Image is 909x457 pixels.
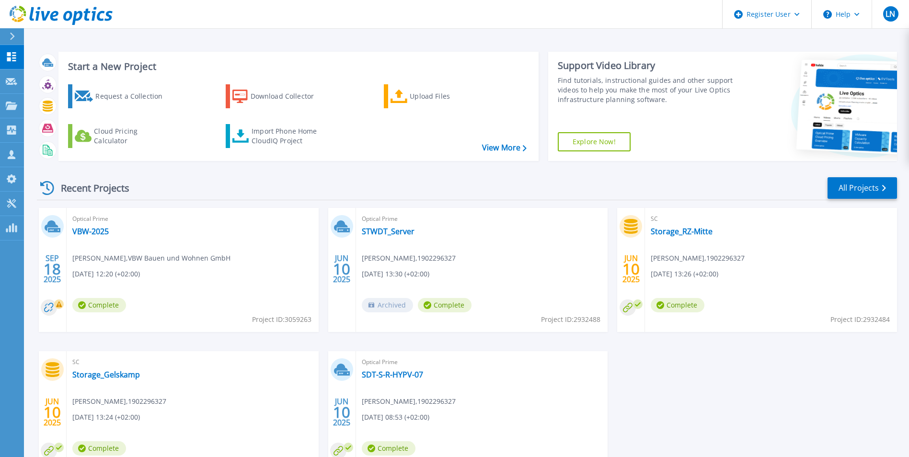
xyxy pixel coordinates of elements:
[558,76,736,104] div: Find tutorials, instructional guides and other support videos to help you make the most of your L...
[886,10,895,18] span: LN
[362,396,456,407] span: [PERSON_NAME] , 1902296327
[44,408,61,416] span: 10
[651,253,745,263] span: [PERSON_NAME] , 1902296327
[333,395,351,430] div: JUN 2025
[43,395,61,430] div: JUN 2025
[44,265,61,273] span: 18
[384,84,491,108] a: Upload Files
[362,253,456,263] span: [PERSON_NAME] , 1902296327
[362,214,602,224] span: Optical Prime
[37,176,142,200] div: Recent Projects
[72,298,126,312] span: Complete
[362,227,414,236] a: STWDT_Server
[72,357,313,367] span: SC
[333,251,351,286] div: JUN 2025
[541,314,600,325] span: Project ID: 2932488
[72,441,126,456] span: Complete
[94,126,171,146] div: Cloud Pricing Calculator
[558,132,631,151] a: Explore Now!
[68,84,175,108] a: Request a Collection
[252,314,311,325] span: Project ID: 3059263
[72,269,140,279] span: [DATE] 12:20 (+02:00)
[482,143,527,152] a: View More
[362,441,415,456] span: Complete
[828,177,897,199] a: All Projects
[72,253,230,263] span: [PERSON_NAME] , VBW Bauen und Wohnen GmbH
[252,126,326,146] div: Import Phone Home CloudIQ Project
[72,396,166,407] span: [PERSON_NAME] , 1902296327
[43,251,61,286] div: SEP 2025
[558,59,736,72] div: Support Video Library
[362,357,602,367] span: Optical Prime
[622,265,640,273] span: 10
[68,61,526,72] h3: Start a New Project
[362,269,429,279] span: [DATE] 13:30 (+02:00)
[622,251,640,286] div: JUN 2025
[68,124,175,148] a: Cloud Pricing Calculator
[651,298,704,312] span: Complete
[333,408,350,416] span: 10
[72,214,313,224] span: Optical Prime
[651,269,718,279] span: [DATE] 13:26 (+02:00)
[333,265,350,273] span: 10
[651,214,891,224] span: SC
[651,227,713,236] a: Storage_RZ-Mitte
[72,370,140,379] a: Storage_Gelskamp
[362,370,423,379] a: SDT-S-R-HYPV-07
[418,298,472,312] span: Complete
[410,87,486,106] div: Upload Files
[251,87,327,106] div: Download Collector
[226,84,333,108] a: Download Collector
[95,87,172,106] div: Request a Collection
[830,314,890,325] span: Project ID: 2932484
[72,412,140,423] span: [DATE] 13:24 (+02:00)
[72,227,109,236] a: VBW-2025
[362,298,413,312] span: Archived
[362,412,429,423] span: [DATE] 08:53 (+02:00)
